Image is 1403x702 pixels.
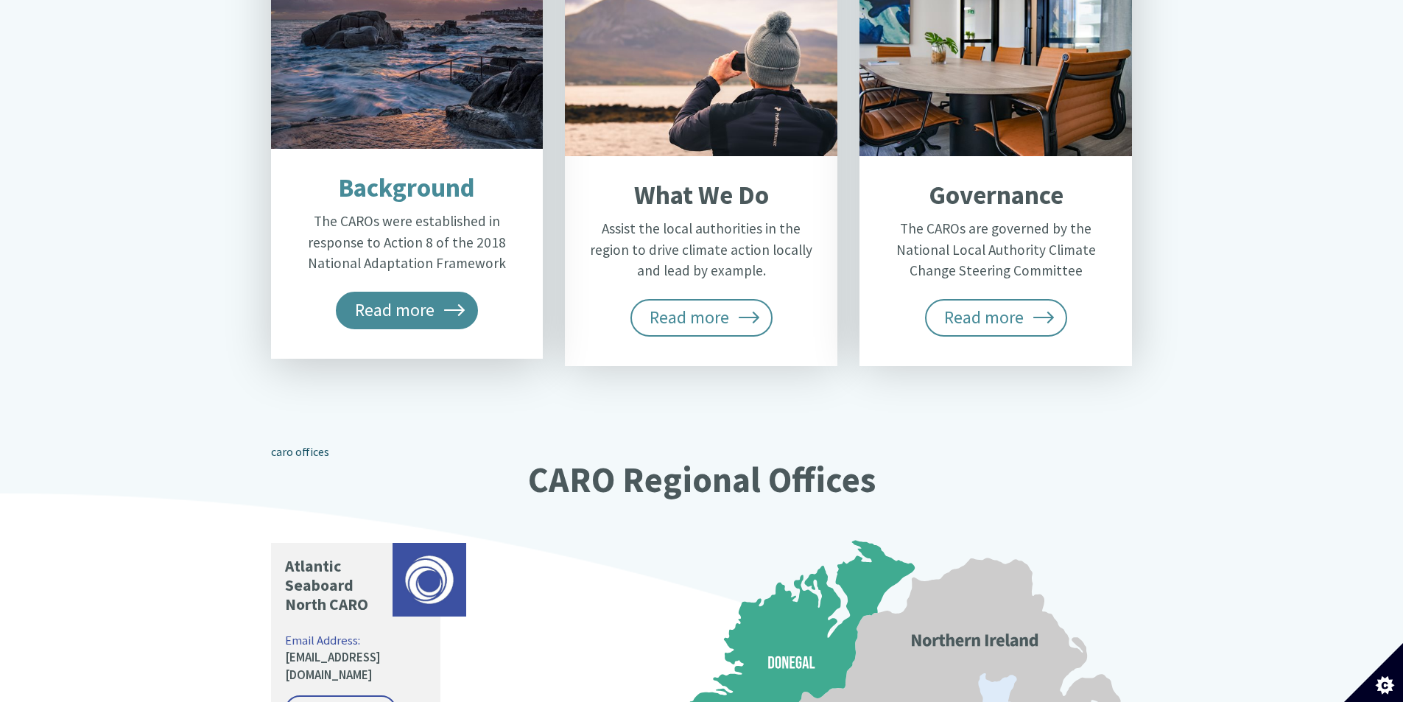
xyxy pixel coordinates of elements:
p: Assist the local authorities in the region to drive climate action locally and lead by example. [586,218,816,281]
h2: Background [292,172,521,203]
span: Read more [925,299,1068,336]
span: Read more [630,299,773,336]
button: Set cookie preferences [1344,643,1403,702]
p: The CAROs are governed by the National Local Authority Climate Change Steering Committee [881,218,1111,281]
h2: Governance [881,180,1111,211]
a: caro offices [271,444,329,459]
p: Atlantic Seaboard North CARO [285,557,385,614]
span: Read more [336,292,479,329]
h2: What We Do [586,180,816,211]
a: [EMAIL_ADDRESS][DOMAIN_NAME] [285,649,381,683]
p: Email Address: [285,632,429,684]
p: The CAROs were established in response to Action 8 of the 2018 National Adaptation Framework [292,211,521,274]
h2: CARO Regional Offices [271,460,1133,499]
